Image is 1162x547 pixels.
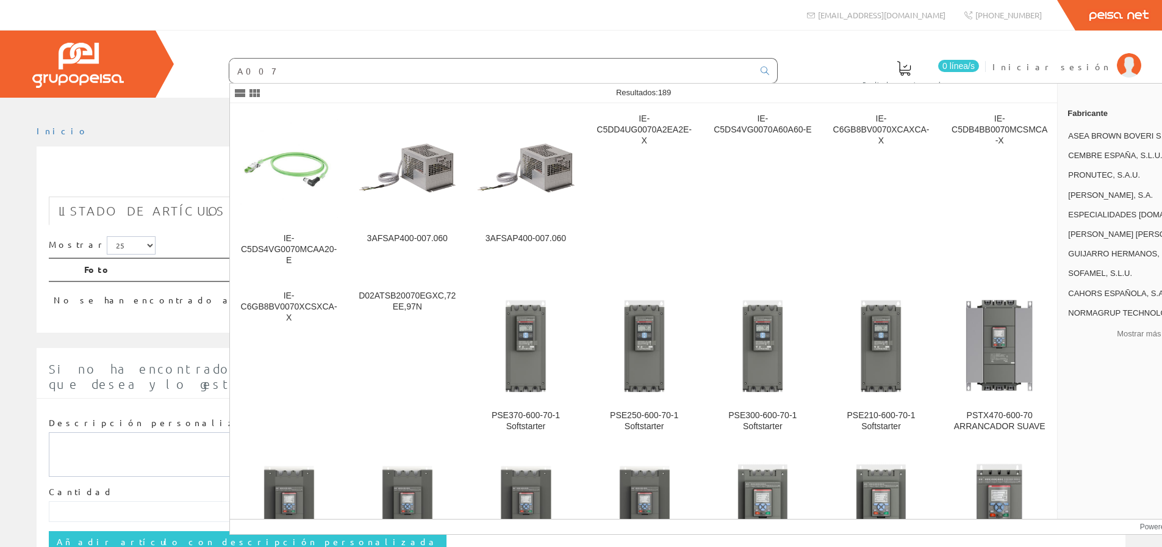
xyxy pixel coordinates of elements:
span: Si no ha encontrado algún artículo en nuestro catálogo introduzca aquí la cantidad y la descripci... [49,361,1111,391]
div: PSE250-600-70-1 Softstarter [595,410,694,432]
a: IE-C5DB4BB0070MCSMCA-X [941,104,1058,280]
td: No se han encontrado artículos, pruebe con otra búsqueda [49,281,1000,311]
label: Mostrar [49,236,156,255]
div: IE-C5DS4VG0070A60A60-E [714,114,812,136]
a: Iniciar sesión [992,51,1141,62]
label: Cantidad [49,486,113,498]
span: [EMAIL_ADDRESS][DOMAIN_NAME] [818,10,945,20]
div: PSE370-600-70-1 Softstarter [476,410,575,432]
a: 3AFSAP400-007.060 3AFSAP400-007.060 [467,104,584,280]
a: D02ATSB20070EGXC,72EE,97N [348,281,466,446]
input: Buscar ... [229,59,753,83]
img: PSE300-600-70-1 Softstarter [714,297,812,395]
div: IE-C6GB8BV0070XCAXCA-X [832,114,930,147]
div: 3AFSAP400-007.060 [358,233,456,244]
div: PSTX470-600-70 ARRANCADOR SUAVE [950,410,1049,432]
img: PSE210-600-70-1 Softstarter [832,297,930,395]
span: Resultados: [616,88,671,97]
a: IE-C6GB8BV0070XCSXCA-X [230,281,348,446]
label: Descripción personalizada [49,417,265,429]
a: PSE210-600-70-1 Softstarter PSE210-600-70-1 Softstarter [822,281,940,446]
select: Mostrar [107,236,156,255]
div: IE-C5DD4UG0070A2EA2E-X [595,114,694,147]
img: PSTX470-600-70 ARRANCADOR SUAVE [950,297,1049,395]
img: PSE250-600-70-1 Softstarter [595,297,694,395]
span: 189 [658,88,672,97]
img: IE-C5DS4VG0070MCAA20-E [240,119,338,217]
a: PSE370-600-70-1 Softstarter PSE370-600-70-1 Softstarter [467,281,584,446]
span: Pedido actual [863,78,945,90]
div: PSE300-600-70-1 Softstarter [714,410,812,432]
a: PSTX470-600-70 ARRANCADOR SUAVE PSTX470-600-70 ARRANCADOR SUAVE [941,281,1058,446]
img: 3AFSAP400-007.060 [358,143,456,194]
span: Iniciar sesión [992,60,1111,73]
a: IE-C6GB8BV0070XCAXCA-X [822,104,940,280]
img: 3AFSAP400-007.060 [476,143,575,194]
th: Foto [79,258,1000,281]
span: 0 línea/s [938,60,979,72]
h1: A0070294 [49,166,1113,190]
div: IE-C5DB4BB0070MCSMCA-X [950,114,1049,147]
div: IE-C6GB8BV0070XCSXCA-X [240,291,338,324]
div: IE-C5DS4VG0070MCAA20-E [240,233,338,266]
div: PSE210-600-70-1 Softstarter [832,410,930,432]
a: 3AFSAP400-007.060 3AFSAP400-007.060 [348,104,466,280]
div: D02ATSB20070EGXC,72EE,97N [358,291,456,313]
a: IE-C5DD4UG0070A2EA2E-X [586,104,703,280]
a: PSE250-600-70-1 Softstarter PSE250-600-70-1 Softstarter [586,281,703,446]
img: PSE370-600-70-1 Softstarter [476,297,575,395]
a: IE-C5DS4VG0070MCAA20-E IE-C5DS4VG0070MCAA20-E [230,104,348,280]
a: Inicio [37,125,88,136]
span: [PHONE_NUMBER] [975,10,1042,20]
a: Listado de artículos [49,197,235,225]
a: IE-C5DS4VG0070A60A60-E [704,104,822,280]
div: 3AFSAP400-007.060 [476,233,575,244]
img: Grupo Peisa [32,43,124,88]
a: PSE300-600-70-1 Softstarter PSE300-600-70-1 Softstarter [704,281,822,446]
